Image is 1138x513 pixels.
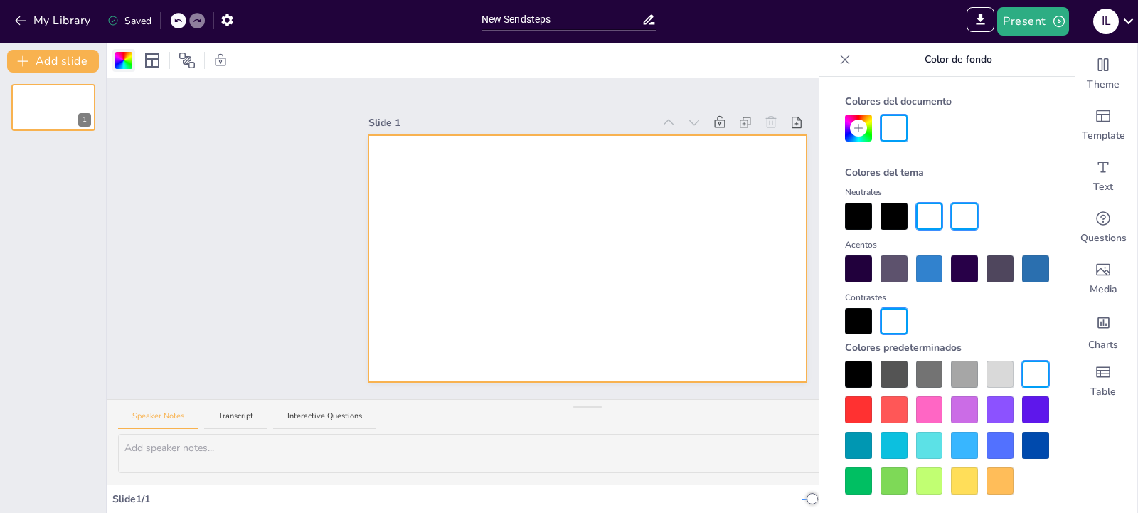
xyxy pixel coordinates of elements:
button: Add slide [7,50,99,73]
font: Colores predeterminados [845,341,962,354]
span: Table [1090,385,1116,399]
input: Insert title [482,9,642,30]
span: Questions [1080,231,1127,245]
div: Layout [141,49,164,72]
div: Change the overall theme [1069,48,1137,100]
div: Add a table [1069,356,1137,407]
div: Slide 1 / 1 [112,492,802,507]
font: Color de fondo [925,53,992,66]
div: Get real-time input from your audience [1069,202,1137,253]
span: Template [1082,129,1125,143]
div: 1 [11,84,95,131]
div: I L [1093,9,1119,34]
div: Add images, graphics, shapes or video [1069,253,1137,305]
span: Theme [1087,78,1120,92]
button: Present [997,7,1068,36]
span: Media [1090,282,1117,297]
font: Acentos [845,239,877,250]
div: Add ready made slides [1069,100,1137,151]
button: Speaker Notes [118,411,198,430]
font: Contrastes [845,292,886,303]
button: I L [1093,7,1119,36]
font: Neutrales [845,186,882,198]
span: Charts [1088,338,1118,352]
div: Saved [107,14,151,28]
button: Interactive Questions [273,411,376,430]
span: Export to PowerPoint [967,7,994,36]
font: Colores del documento [845,95,952,108]
span: Position [179,52,196,69]
div: Add text boxes [1069,151,1137,202]
div: Slide 1 [368,115,654,130]
button: My Library [11,9,97,32]
div: Add charts and graphs [1069,305,1137,356]
div: 1 [78,113,91,127]
span: Text [1093,180,1113,194]
font: Colores del tema [845,166,924,179]
button: Transcript [204,411,267,430]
